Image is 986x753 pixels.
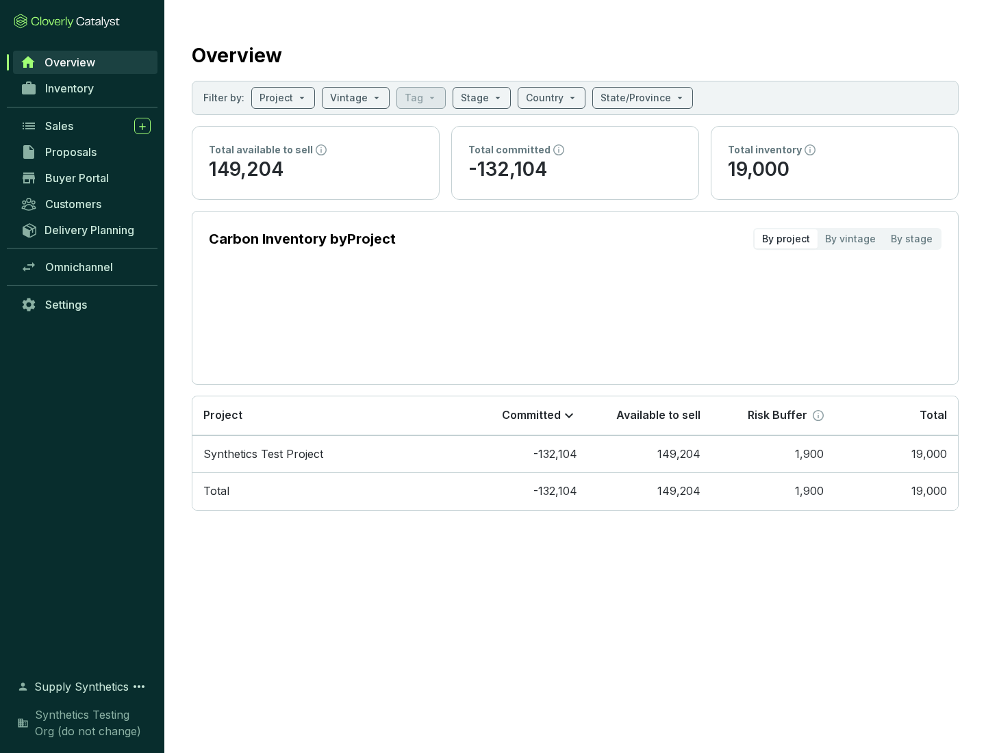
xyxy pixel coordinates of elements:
td: 1,900 [711,435,835,473]
p: Total committed [468,143,551,157]
td: 1,900 [711,472,835,510]
a: Sales [14,114,157,138]
p: Risk Buffer [748,408,807,423]
td: 19,000 [835,472,958,510]
td: Total [192,472,465,510]
span: Proposals [45,145,97,159]
div: segmented control [753,228,941,250]
td: -132,104 [465,435,588,473]
a: Buyer Portal [14,166,157,190]
span: Inventory [45,81,94,95]
p: Filter by: [203,91,244,105]
p: 19,000 [728,157,941,183]
p: Committed [502,408,561,423]
p: Total inventory [728,143,802,157]
a: Delivery Planning [14,218,157,241]
td: 149,204 [588,472,711,510]
span: Delivery Planning [45,223,134,237]
p: Tag [405,91,423,105]
span: Customers [45,197,101,211]
div: By stage [883,229,940,248]
span: Overview [45,55,95,69]
a: Inventory [14,77,157,100]
td: 149,204 [588,435,711,473]
span: Synthetics Testing Org (do not change) [35,706,151,739]
td: -132,104 [465,472,588,510]
a: Omnichannel [14,255,157,279]
p: -132,104 [468,157,682,183]
th: Total [835,396,958,435]
span: Omnichannel [45,260,113,274]
td: 19,000 [835,435,958,473]
span: Buyer Portal [45,171,109,185]
p: Total available to sell [209,143,313,157]
p: Carbon Inventory by Project [209,229,396,248]
div: By vintage [818,229,883,248]
h2: Overview [192,41,282,70]
p: 149,204 [209,157,422,183]
div: By project [755,229,818,248]
span: Settings [45,298,87,311]
a: Customers [14,192,157,216]
th: Available to sell [588,396,711,435]
span: Sales [45,119,73,133]
a: Proposals [14,140,157,164]
a: Settings [14,293,157,316]
span: Supply Synthetics [34,678,129,695]
td: Synthetics Test Project [192,435,465,473]
th: Project [192,396,465,435]
a: Overview [13,51,157,74]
